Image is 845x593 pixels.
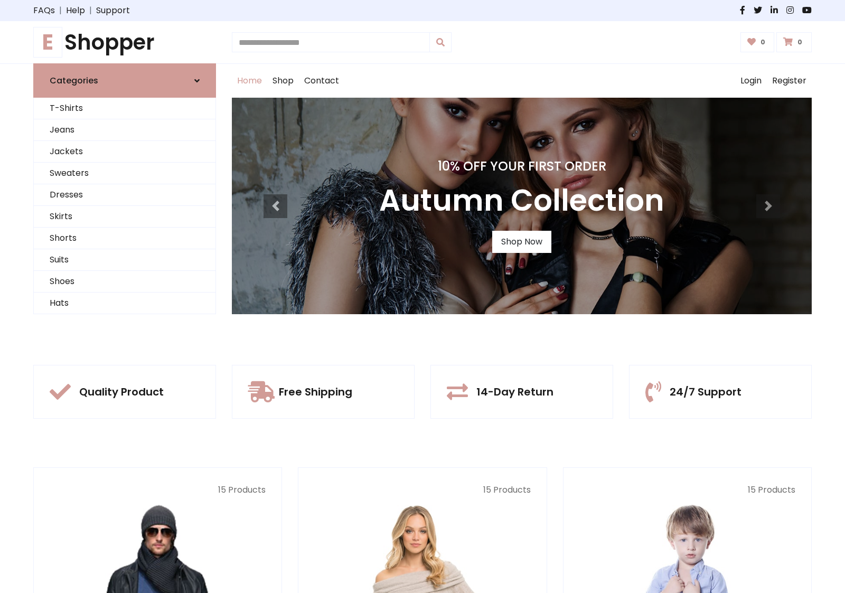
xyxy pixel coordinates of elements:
a: Shop [267,64,299,98]
a: 0 [776,32,812,52]
h5: 14-Day Return [476,385,553,398]
span: E [33,27,62,58]
h6: Categories [50,76,98,86]
h5: Quality Product [79,385,164,398]
a: Jeans [34,119,215,141]
a: Login [735,64,767,98]
span: 0 [758,37,768,47]
a: Support [96,4,130,17]
p: 15 Products [579,484,795,496]
h3: Autumn Collection [379,183,664,218]
a: Shoes [34,271,215,293]
span: | [85,4,96,17]
a: Categories [33,63,216,98]
a: T-Shirts [34,98,215,119]
a: Suits [34,249,215,271]
span: | [55,4,66,17]
a: Sweaters [34,163,215,184]
a: Register [767,64,812,98]
a: EShopper [33,30,216,55]
a: 0 [740,32,775,52]
h4: 10% Off Your First Order [379,159,664,174]
a: Dresses [34,184,215,206]
a: Help [66,4,85,17]
a: Hats [34,293,215,314]
h1: Shopper [33,30,216,55]
a: Shorts [34,228,215,249]
p: 15 Products [314,484,530,496]
a: Shop Now [492,231,551,253]
h5: 24/7 Support [670,385,741,398]
span: 0 [795,37,805,47]
a: Skirts [34,206,215,228]
a: Jackets [34,141,215,163]
a: Home [232,64,267,98]
a: Contact [299,64,344,98]
a: FAQs [33,4,55,17]
h5: Free Shipping [279,385,352,398]
p: 15 Products [50,484,266,496]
